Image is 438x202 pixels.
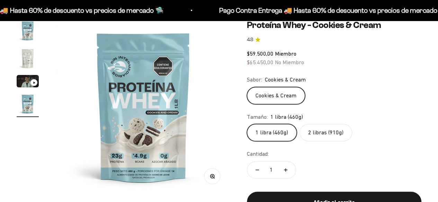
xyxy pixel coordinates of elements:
a: 4.84.8 de 5.0 estrellas [247,36,421,44]
legend: Sabor: [247,75,262,84]
img: Proteína Whey - Cookies & Cream [56,20,231,194]
img: Proteína Whey - Cookies & Cream [17,93,39,115]
label: Cantidad: [247,150,269,158]
button: Ir al artículo 4 [17,93,39,117]
legend: Tamaño: [247,113,268,122]
span: Miembro [275,50,296,57]
span: $59.500,00 [247,50,274,57]
img: Proteína Whey - Cookies & Cream [17,20,39,42]
span: 1 libra (460g) [270,113,303,122]
button: Ir al artículo 3 [17,75,39,89]
button: Aumentar cantidad [276,162,296,178]
img: Proteína Whey - Cookies & Cream [17,47,39,69]
button: Ir al artículo 1 [17,20,39,44]
span: 4.8 [247,36,253,44]
span: No Miembro [275,59,304,65]
h1: Proteína Whey - Cookies & Cream [247,20,421,30]
button: Reducir cantidad [247,162,267,178]
button: Ir al artículo 2 [17,47,39,71]
span: Cookies & Cream [265,75,306,84]
span: $65.450,00 [247,59,274,65]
